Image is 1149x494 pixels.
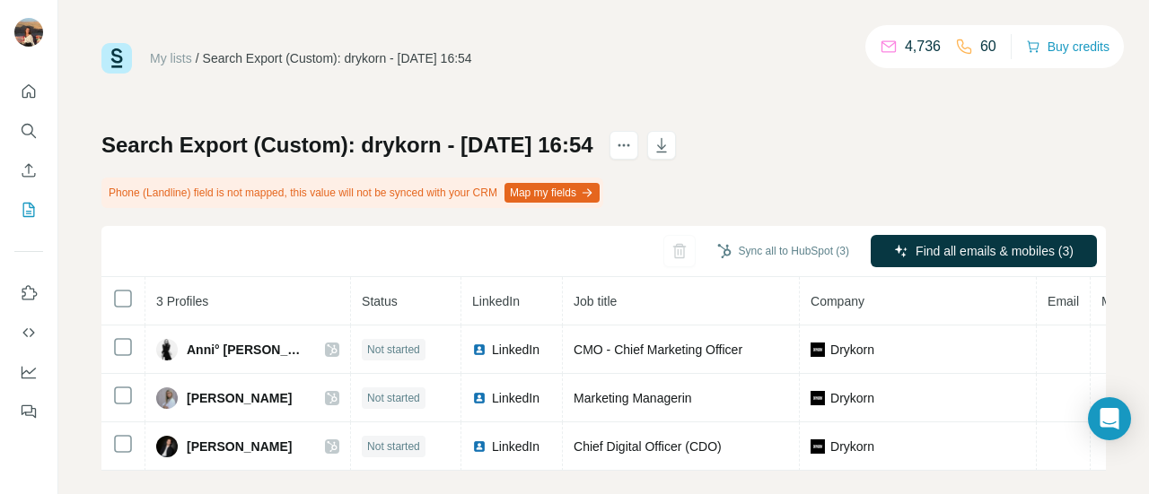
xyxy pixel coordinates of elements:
span: LinkedIn [472,294,520,308]
span: LinkedIn [492,438,539,455]
div: Search Export (Custom): drykorn - [DATE] 16:54 [203,49,472,67]
li: / [196,49,199,67]
span: [PERSON_NAME] [187,438,292,455]
span: LinkedIn [492,389,539,407]
span: Not started [367,342,420,358]
span: CMO - Chief Marketing Officer [574,342,742,357]
img: Avatar [156,436,178,457]
img: Avatar [156,387,178,409]
span: [PERSON_NAME] [187,389,292,407]
button: actions [610,131,638,160]
span: Find all emails & mobiles (3) [916,242,1074,260]
img: company-logo [811,439,825,454]
button: Use Surfe API [14,316,43,349]
img: company-logo [811,342,825,357]
button: Enrich CSV [14,154,43,186]
img: LinkedIn logo [472,342,487,357]
p: 60 [980,36,996,57]
img: LinkedIn logo [472,439,487,454]
span: Company [811,294,864,308]
img: Avatar [14,18,43,47]
span: Chief Digital Officer (CDO) [574,439,722,454]
span: Drykorn [830,438,874,455]
span: Mobile [1101,294,1138,308]
button: My lists [14,194,43,226]
span: Drykorn [830,389,874,407]
button: Use Surfe on LinkedIn [14,277,43,309]
button: Search [14,115,43,147]
button: Dashboard [14,356,43,388]
span: Drykorn [830,341,874,359]
a: My lists [150,51,192,65]
span: Anni° [PERSON_NAME] [187,341,307,359]
span: Status [362,294,398,308]
span: Marketing Managerin [574,391,692,405]
img: Surfe Logo [101,43,132,74]
span: Not started [367,438,420,455]
img: company-logo [811,391,825,405]
span: Email [1048,294,1079,308]
div: Phone (Landline) field is not mapped, this value will not be synced with your CRM [101,178,603,208]
div: Open Intercom Messenger [1088,397,1131,440]
button: Buy credits [1026,34,1110,59]
img: LinkedIn logo [472,391,487,405]
span: Not started [367,390,420,406]
span: Job title [574,294,617,308]
button: Feedback [14,395,43,428]
p: 4,736 [905,36,941,57]
img: Avatar [156,339,178,360]
span: 3 Profiles [156,294,208,308]
button: Quick start [14,75,43,108]
button: Sync all to HubSpot (3) [705,238,862,264]
span: LinkedIn [492,341,539,359]
button: Map my fields [504,183,600,203]
h1: Search Export (Custom): drykorn - [DATE] 16:54 [101,131,593,160]
button: Find all emails & mobiles (3) [871,235,1097,267]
